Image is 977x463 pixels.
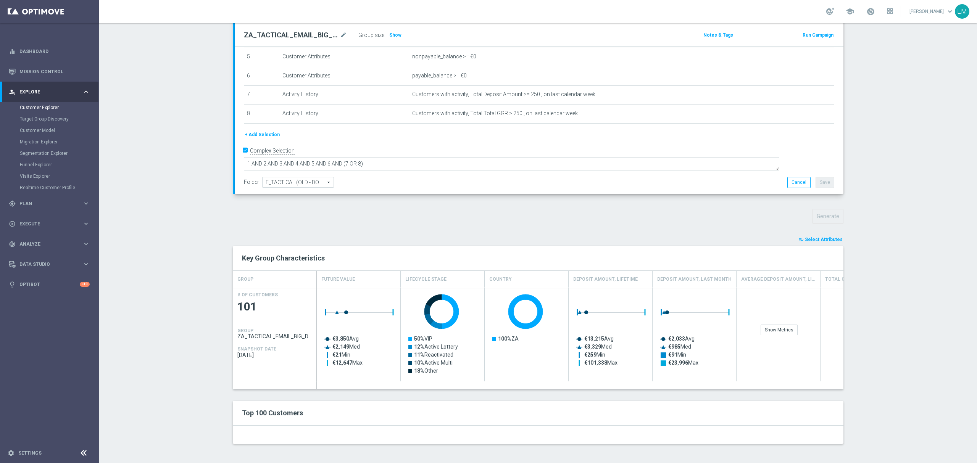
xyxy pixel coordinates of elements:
[9,200,82,207] div: Plan
[20,162,79,168] a: Funnel Explorer
[8,201,90,207] button: gps_fixed Plan keyboard_arrow_right
[233,288,317,381] div: Press SPACE to select this row.
[8,69,90,75] button: Mission Control
[414,360,453,366] text: Active Multi
[825,273,875,286] h4: Total GGR, Lifetime
[8,261,90,267] div: Data Studio keyboard_arrow_right
[798,237,804,242] i: playlist_add_check
[761,325,798,335] div: Show Metrics
[798,235,843,244] button: playlist_add_check Select Attributes
[20,148,98,159] div: Segmentation Explorer
[414,352,424,358] tspan: 11%
[414,360,424,366] tspan: 10%
[242,254,834,263] h2: Key Group Characteristics
[412,91,595,98] span: Customers with activity, Total Deposit Amount >= 250 , on last calendar week
[237,292,278,297] h4: # OF CUSTOMERS
[82,200,90,207] i: keyboard_arrow_right
[668,352,677,358] tspan: €91
[584,344,601,350] tspan: €3,329
[20,170,98,182] div: Visits Explorer
[584,352,605,358] text: Min
[332,336,359,342] text: Avg
[412,53,476,60] span: nonpayable_balance >= €0
[802,31,834,39] button: Run Campaign
[668,352,686,358] text: Min
[244,31,339,40] h2: ZA_TACTICAL_EMAIL_BIG_DEPOSITS_BIG_LOSERS_LAST_WEEK
[584,360,607,366] tspan: €101,338
[9,281,16,288] i: lightbulb
[414,336,432,342] text: VIP
[19,41,90,61] a: Dashboard
[813,209,843,224] button: Generate
[8,241,90,247] button: track_changes Analyze keyboard_arrow_right
[237,333,312,339] span: ZA_TACTICAL_EMAIL_BIG_DEPOSITS_BIG_LOSERS_LAST_WEEK
[489,273,512,286] h4: Country
[584,352,597,358] tspan: €259
[8,89,90,95] button: person_search Explore keyboard_arrow_right
[244,130,281,139] button: + Add Selection
[332,344,349,350] tspan: €2,149
[668,360,688,366] tspan: €23,996
[80,282,90,287] div: +10
[668,336,695,342] text: Avg
[20,182,98,193] div: Realtime Customer Profile
[244,179,259,185] label: Folder
[668,336,685,342] tspan: €2,033
[909,6,955,17] a: [PERSON_NAME]keyboard_arrow_down
[9,200,16,207] i: gps_fixed
[18,451,42,455] a: Settings
[668,344,691,350] text: Med
[389,32,401,38] span: Show
[955,4,969,19] div: LM
[668,344,680,350] tspan: €985
[20,150,79,156] a: Segmentation Explorer
[816,177,834,188] button: Save
[384,32,385,39] label: :
[20,185,79,191] a: Realtime Customer Profile
[498,336,519,342] text: ZA
[584,336,614,342] text: Avg
[584,336,604,342] tspan: €13,215
[20,125,98,136] div: Customer Model
[237,352,312,358] span: 2025-10-07
[340,31,347,40] i: mode_edit
[332,360,352,366] tspan: €12,647
[9,220,82,227] div: Execute
[279,67,409,86] td: Customer Attributes
[405,273,447,286] h4: Lifecycle Stage
[244,48,279,67] td: 5
[20,173,79,179] a: Visits Explorer
[20,159,98,170] div: Funnel Explorer
[19,201,82,206] span: Plan
[250,147,295,154] label: Complex Selection
[9,220,16,227] i: play_circle_outline
[332,352,342,358] tspan: €21
[9,261,82,268] div: Data Studio
[8,48,90,55] button: equalizer Dashboard
[9,61,90,82] div: Mission Control
[9,48,16,55] i: equalizer
[584,360,617,366] text: Max
[244,86,279,105] td: 7
[20,116,79,122] a: Target Group Discovery
[332,344,360,350] text: Med
[584,344,612,350] text: Med
[9,88,82,95] div: Explore
[82,260,90,268] i: keyboard_arrow_right
[9,274,90,294] div: Optibot
[332,336,349,342] tspan: €3,850
[657,273,732,286] h4: Deposit Amount, Last Month
[19,90,82,94] span: Explore
[279,104,409,124] td: Activity History
[805,237,843,242] span: Select Attributes
[8,221,90,227] button: play_circle_outline Execute keyboard_arrow_right
[279,48,409,67] td: Customer Attributes
[414,352,453,358] text: Reactivated
[414,336,424,342] tspan: 50%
